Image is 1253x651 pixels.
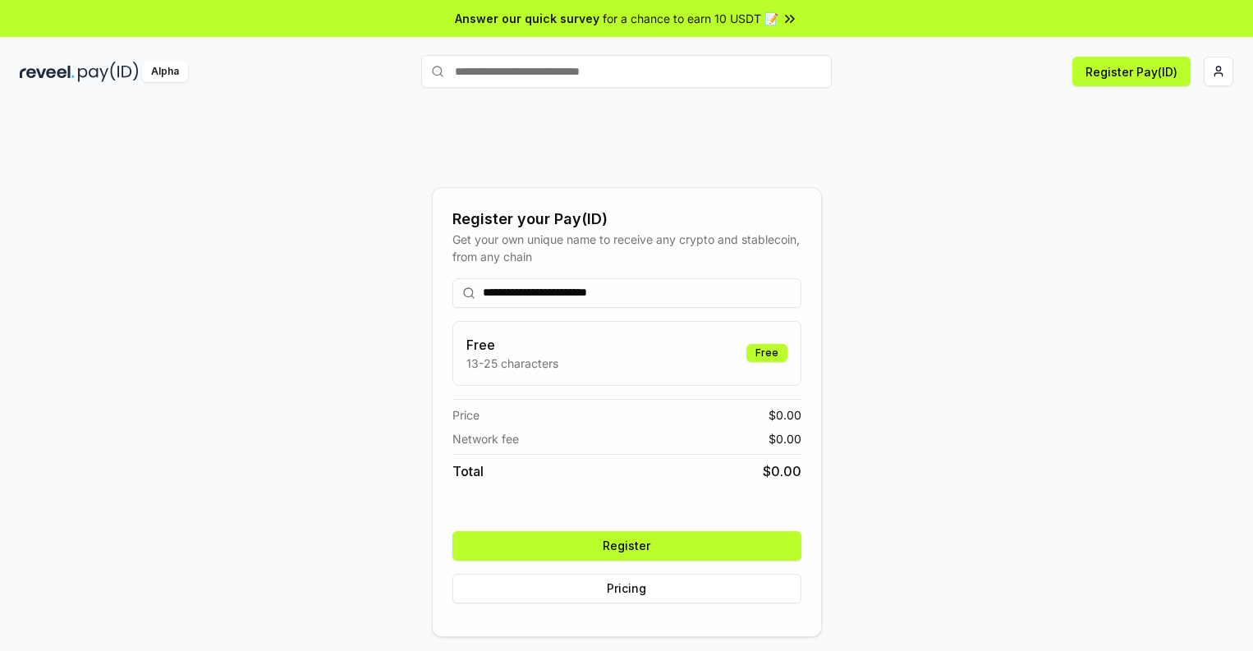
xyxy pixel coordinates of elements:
[603,10,778,27] span: for a chance to earn 10 USDT 📝
[466,355,558,372] p: 13-25 characters
[746,344,787,362] div: Free
[452,531,801,561] button: Register
[20,62,75,82] img: reveel_dark
[142,62,188,82] div: Alpha
[769,406,801,424] span: $ 0.00
[466,335,558,355] h3: Free
[452,461,484,481] span: Total
[452,406,480,424] span: Price
[452,208,801,231] div: Register your Pay(ID)
[452,574,801,603] button: Pricing
[769,430,801,447] span: $ 0.00
[455,10,599,27] span: Answer our quick survey
[78,62,139,82] img: pay_id
[763,461,801,481] span: $ 0.00
[1072,57,1191,86] button: Register Pay(ID)
[452,430,519,447] span: Network fee
[452,231,801,265] div: Get your own unique name to receive any crypto and stablecoin, from any chain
